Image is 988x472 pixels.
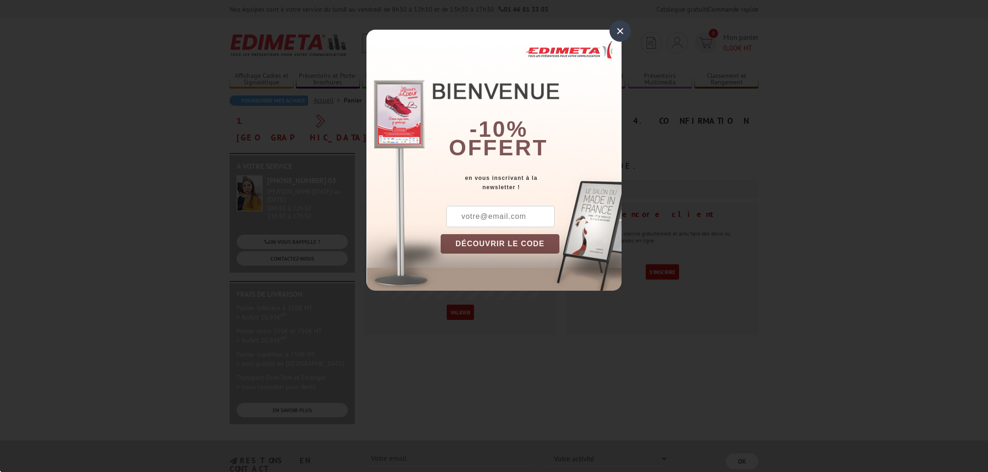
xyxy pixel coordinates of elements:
div: × [609,20,631,42]
font: offert [449,135,548,160]
input: votre@email.com [446,206,555,227]
button: DÉCOUVRIR LE CODE [441,234,559,254]
div: en vous inscrivant à la newsletter ! [441,173,622,192]
b: -10% [469,117,528,141]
